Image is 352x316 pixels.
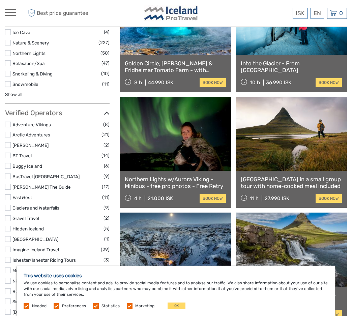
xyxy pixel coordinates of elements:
a: Show all [5,92,22,97]
span: (2) [104,214,110,222]
div: 27.990 ISK [265,195,289,201]
span: (4) [104,28,110,36]
div: 36.990 ISK [266,80,291,86]
a: Imagine Iceland Travel [12,247,59,252]
a: Íshestar/Ishestar Riding Tours [12,257,76,263]
a: BT Travel [12,153,32,158]
a: Into the Glacier - From [GEOGRAPHIC_DATA] [241,60,342,74]
span: 4 h [134,195,142,201]
span: (11) [102,193,110,201]
span: (14) [101,152,110,159]
label: Marketing [135,303,154,309]
a: [DOMAIN_NAME] [12,309,48,315]
span: ISK [296,10,304,17]
span: (47) [101,59,110,67]
label: Needed [32,303,47,309]
a: Simply [GEOGRAPHIC_DATA] [12,299,73,304]
span: (9) [104,204,110,212]
span: (11) [102,80,110,88]
span: (3) [104,256,110,264]
span: (6) [104,162,110,170]
span: (9) [104,172,110,180]
span: (29) [101,246,110,253]
a: [GEOGRAPHIC_DATA] in a small group tour with home-cooked meal included [241,176,342,190]
a: BusTravel [GEOGRAPHIC_DATA] [12,174,80,179]
h5: This website uses cookies [24,273,328,279]
a: book now [316,194,342,203]
span: (17) [102,183,110,191]
h3: Verified Operators [5,109,110,117]
p: We're away right now. Please check back later! [9,12,76,17]
a: Reykjavik Excursions by Icelandia [12,289,82,294]
button: OK [168,303,185,309]
a: Relaxation/Spa [12,61,45,66]
span: (1) [104,235,110,243]
span: (50) [100,49,110,57]
a: Hidden Iceland [12,226,44,231]
a: [PERSON_NAME] The Guide [12,184,71,190]
a: Golden Circle, [PERSON_NAME] & Fridheimar Tomato Farm - with photos [125,60,226,74]
a: Snowmobile [12,82,38,87]
span: 8 h [134,80,142,86]
a: Snorkeling & Diving [12,71,53,76]
a: Gravel Travel [12,216,39,221]
a: Glaciers and Waterfalls [12,205,59,211]
a: [PERSON_NAME] [12,143,49,148]
span: (21) [101,131,110,138]
a: Northern Lights w/Aurora Viking -Minibus - free pro photos - Free Retry [125,176,226,190]
span: (2) [104,141,110,149]
label: Preferences [62,303,86,309]
span: 11 h [250,195,259,201]
a: [GEOGRAPHIC_DATA] [12,236,58,242]
a: Ice Cave [12,30,30,35]
span: Best price guarantee [26,8,91,19]
a: Arctic Adventures [12,132,50,137]
span: (10) [101,70,110,77]
img: Iceland ProTravel [144,5,198,22]
div: EN [311,8,324,19]
div: 44.990 ISK [148,80,173,86]
span: (5) [104,225,110,232]
a: Adventure Vikings [12,122,51,127]
a: Mega Zipline [GEOGRAPHIC_DATA] [12,268,86,273]
a: Nature & Scenery [12,40,49,45]
a: Northern Lights [12,51,46,56]
a: book now [316,78,342,87]
label: Statistics [101,303,120,309]
button: Open LiveChat chat widget [78,10,86,19]
a: book now [200,194,226,203]
span: (8) [103,121,110,128]
a: book now [200,78,226,87]
a: Buggy Iceland [12,163,42,169]
a: Nicetravel [12,278,33,284]
span: 10 h [250,80,260,86]
span: (227) [98,39,110,46]
span: 0 [338,10,344,17]
div: 21.000 ISK [148,195,173,201]
div: We use cookies to personalise content and ads, to provide social media features and to analyse ou... [17,266,335,316]
a: EastWest [12,195,32,200]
